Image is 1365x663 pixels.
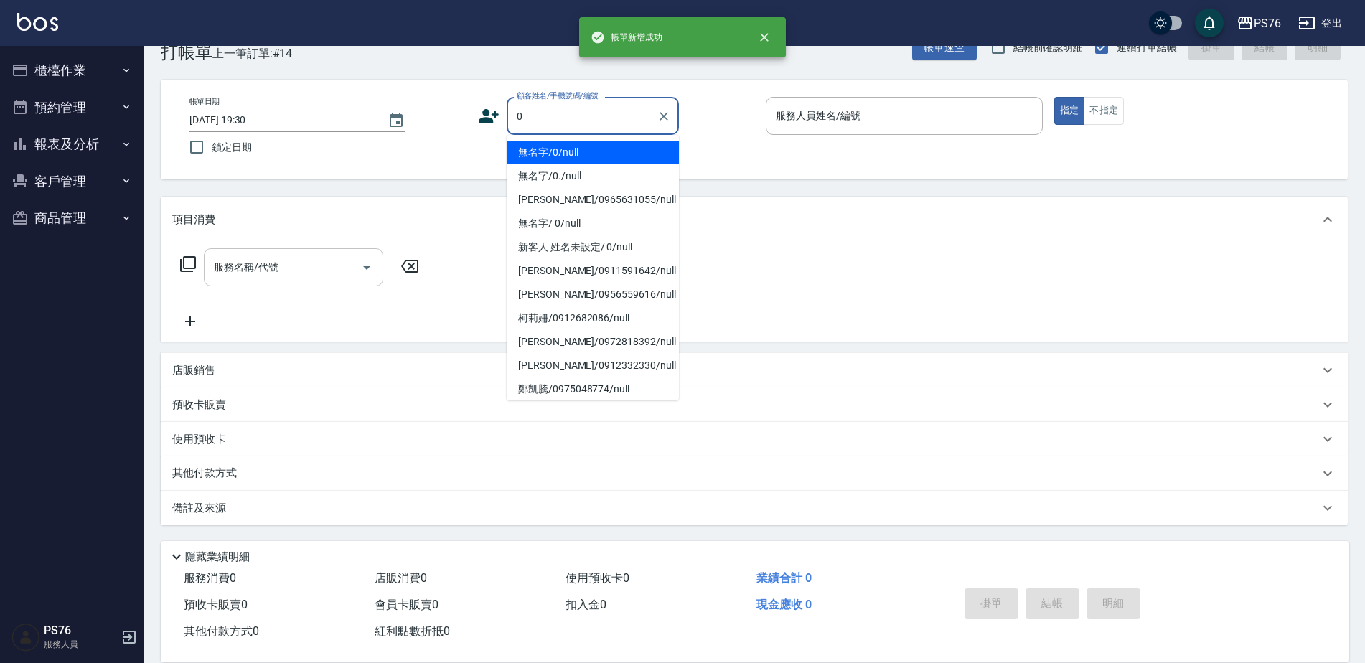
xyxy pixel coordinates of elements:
[172,466,244,481] p: 其他付款方式
[212,44,293,62] span: 上一筆訂單:#14
[507,164,679,188] li: 無名字/0./null
[1254,14,1281,32] div: PS76
[44,638,117,651] p: 服務人員
[185,550,250,565] p: 隱藏業績明細
[654,106,674,126] button: Clear
[1231,9,1287,38] button: PS76
[507,377,679,401] li: 鄭凱騰/0975048774/null
[212,140,252,155] span: 鎖定日期
[161,387,1348,422] div: 預收卡販賣
[912,34,977,61] button: 帳單速查
[756,571,812,585] span: 業績合計 0
[1084,97,1124,125] button: 不指定
[507,235,679,259] li: 新客人 姓名未設定/ 0/null
[161,491,1348,525] div: 備註及來源
[172,501,226,516] p: 備註及來源
[189,108,373,132] input: YYYY/MM/DD hh:mm
[6,126,138,163] button: 報表及分析
[1195,9,1224,37] button: save
[1013,40,1084,55] span: 結帳前確認明細
[591,30,662,44] span: 帳單新增成功
[1117,40,1177,55] span: 連續打單結帳
[6,199,138,237] button: 商品管理
[6,52,138,89] button: 櫃檯作業
[6,89,138,126] button: 預約管理
[507,141,679,164] li: 無名字/0/null
[379,103,413,138] button: Choose date, selected date is 2025-10-15
[507,259,679,283] li: [PERSON_NAME]/0911591642/null
[161,197,1348,243] div: 項目消費
[6,163,138,200] button: 客戶管理
[184,571,236,585] span: 服務消費 0
[172,398,226,413] p: 預收卡販賣
[507,330,679,354] li: [PERSON_NAME]/0972818392/null
[507,212,679,235] li: 無名字/ 0/null
[507,283,679,306] li: [PERSON_NAME]/0956559616/null
[161,422,1348,456] div: 使用預收卡
[44,624,117,638] h5: PS76
[375,624,450,638] span: 紅利點數折抵 0
[355,256,378,279] button: Open
[1293,10,1348,37] button: 登出
[517,90,599,101] label: 顧客姓名/手機號碼/編號
[375,571,427,585] span: 店販消費 0
[172,212,215,227] p: 項目消費
[507,354,679,377] li: [PERSON_NAME]/0912332330/null
[172,363,215,378] p: 店販銷售
[161,42,212,62] h3: 打帳單
[17,13,58,31] img: Logo
[11,623,40,652] img: Person
[375,598,438,611] span: 會員卡販賣 0
[566,571,629,585] span: 使用預收卡 0
[749,22,780,53] button: close
[1054,97,1085,125] button: 指定
[507,188,679,212] li: [PERSON_NAME]/0965631055/null
[161,456,1348,491] div: 其他付款方式
[172,432,226,447] p: 使用預收卡
[184,598,248,611] span: 預收卡販賣 0
[184,624,259,638] span: 其他付款方式 0
[189,96,220,107] label: 帳單日期
[756,598,812,611] span: 現金應收 0
[566,598,606,611] span: 扣入金 0
[507,306,679,330] li: 柯莉姍/0912682086/null
[161,353,1348,387] div: 店販銷售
